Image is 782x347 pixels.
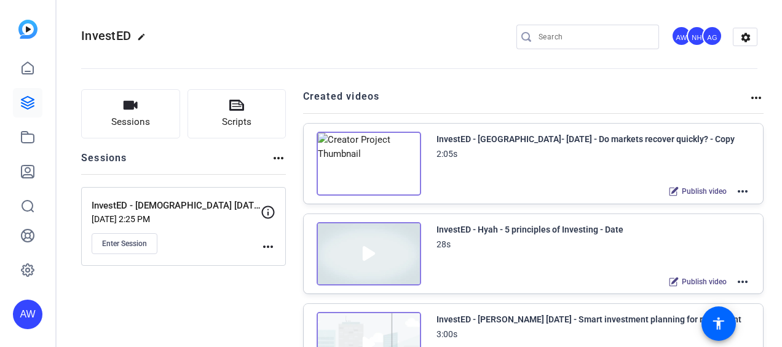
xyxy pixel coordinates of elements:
[102,239,147,249] span: Enter Session
[92,233,157,254] button: Enter Session
[687,26,708,47] ngx-avatar: Nancy Hanninen
[303,89,749,113] h2: Created videos
[271,151,286,166] mat-icon: more_horiz
[18,20,38,39] img: blue-gradient.svg
[92,199,261,213] p: InvestED - [DEMOGRAPHIC_DATA] [DATE]
[711,316,726,331] mat-icon: accessibility
[436,312,741,327] div: InvestED - [PERSON_NAME] [DATE] - Smart investment planning for retirement
[261,239,275,254] mat-icon: more_horiz
[671,26,692,46] div: AW
[436,222,623,237] div: InvestED - Hyah - 5 principles of Investing - Date
[436,237,451,252] div: 28s
[682,277,727,287] span: Publish video
[682,186,727,196] span: Publish video
[436,146,457,161] div: 2:05s
[317,132,421,196] img: Creator Project Thumbnail
[735,274,750,289] mat-icon: more_horiz
[13,300,42,329] div: AW
[749,90,764,105] mat-icon: more_horiz
[687,26,707,46] div: NH
[735,184,750,199] mat-icon: more_horiz
[539,30,649,44] input: Search
[222,115,251,129] span: Scripts
[733,28,758,47] mat-icon: settings
[137,33,152,47] mat-icon: edit
[436,327,457,341] div: 3:00s
[671,26,693,47] ngx-avatar: Ashley Williams
[702,26,724,47] ngx-avatar: Ashleen Grange
[317,222,421,286] img: Creator Project Thumbnail
[81,151,127,174] h2: Sessions
[702,26,722,46] div: AG
[188,89,286,138] button: Scripts
[436,132,735,146] div: InvestED - [GEOGRAPHIC_DATA]- [DATE] - Do markets recover quickly? - Copy
[81,28,131,43] span: InvestED
[92,214,261,224] p: [DATE] 2:25 PM
[111,115,150,129] span: Sessions
[81,89,180,138] button: Sessions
